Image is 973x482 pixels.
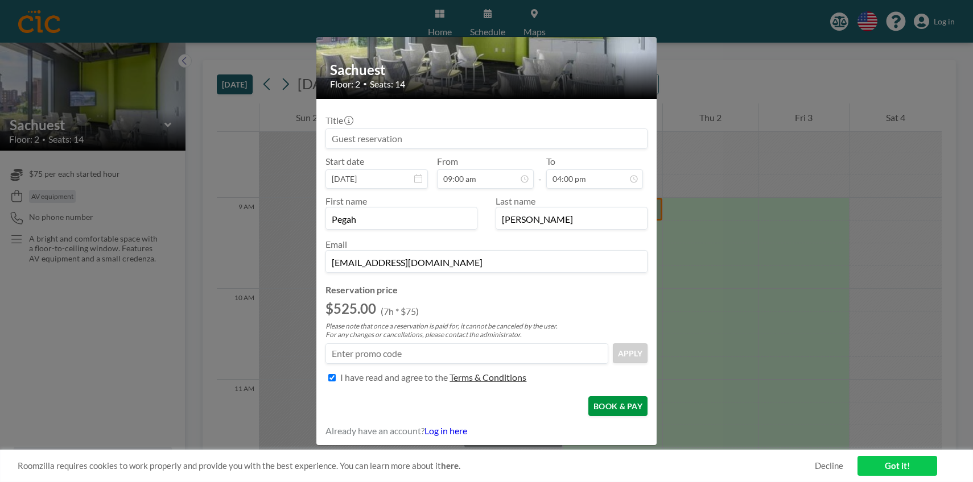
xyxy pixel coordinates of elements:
[588,396,648,416] button: BOOK & PAY
[363,80,367,88] span: •
[325,284,648,296] h4: Reservation price
[325,322,648,339] p: Please note that once a reservation is paid for, it cannot be canceled by the user. For any chang...
[326,129,647,148] input: Guest reservation
[450,372,526,383] p: Terms & Conditions
[381,306,419,317] p: (7h * $75)
[437,156,458,167] label: From
[340,372,448,383] p: I have read and agree to the
[330,78,360,90] span: Floor: 2
[370,78,405,90] span: Seats: 14
[325,196,367,206] label: First name
[538,160,542,185] span: -
[326,210,477,229] input: First name
[330,61,644,78] h2: Sachuest
[496,210,647,229] input: Last name
[325,156,364,167] label: Start date
[613,343,648,363] button: APPLY
[326,344,608,363] input: Enter promo code
[441,460,460,471] a: here.
[815,460,843,471] a: Decline
[326,253,647,272] input: Email
[325,239,347,250] label: Email
[325,115,352,126] label: Title
[325,425,424,437] span: Already have an account?
[424,425,467,436] a: Log in here
[325,300,376,317] h2: $525.00
[857,456,937,476] a: Got it!
[546,156,555,167] label: To
[496,196,535,206] label: Last name
[18,460,815,471] span: Roomzilla requires cookies to work properly and provide you with the best experience. You can lea...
